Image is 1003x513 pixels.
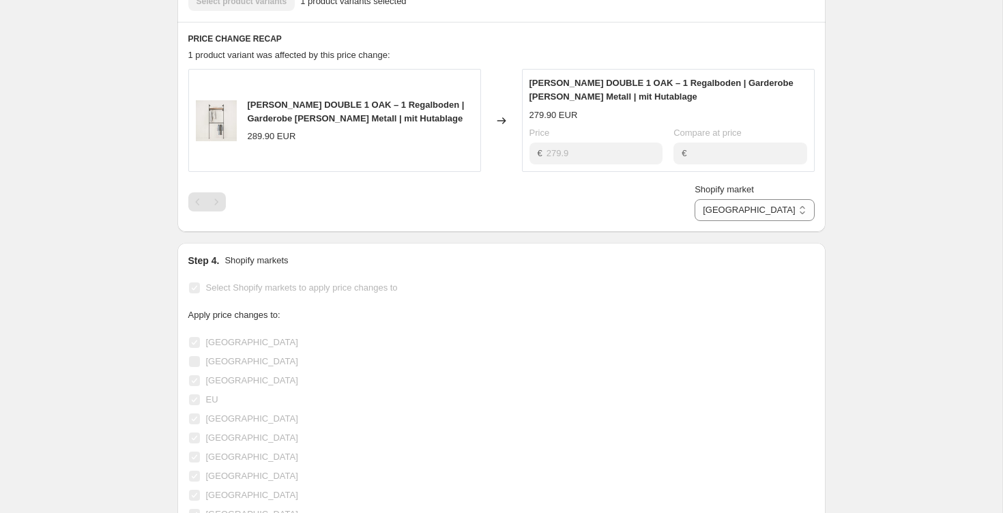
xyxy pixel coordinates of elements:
span: [GEOGRAPHIC_DATA] [206,471,298,481]
span: [GEOGRAPHIC_DATA] [206,490,298,500]
span: [GEOGRAPHIC_DATA] [206,452,298,462]
div: 289.90 EUR [248,130,296,143]
span: Select Shopify markets to apply price changes to [206,282,398,293]
span: Shopify market [695,184,754,194]
h6: PRICE CHANGE RECAP [188,33,815,44]
span: [PERSON_NAME] DOUBLE 1 OAK – 1 Regalboden | Garderobe [PERSON_NAME] Metall | mit Hutablage [529,78,794,102]
span: 1 product variant was affected by this price change: [188,50,390,60]
img: industrial-garderobe-holz-metall_80x.webp [196,100,237,141]
span: Apply price changes to: [188,310,280,320]
nav: Pagination [188,192,226,211]
span: € [538,148,542,158]
span: [GEOGRAPHIC_DATA] [206,337,298,347]
span: Compare at price [673,128,742,138]
span: [GEOGRAPHIC_DATA] [206,413,298,424]
p: Shopify markets [224,254,288,267]
div: 279.90 EUR [529,108,578,122]
span: EU [206,394,218,405]
span: Price [529,128,550,138]
h2: Step 4. [188,254,220,267]
span: [GEOGRAPHIC_DATA] [206,356,298,366]
span: [GEOGRAPHIC_DATA] [206,375,298,385]
span: € [682,148,686,158]
span: [PERSON_NAME] DOUBLE 1 OAK – 1 Regalboden | Garderobe [PERSON_NAME] Metall | mit Hutablage [248,100,465,123]
span: [GEOGRAPHIC_DATA] [206,433,298,443]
